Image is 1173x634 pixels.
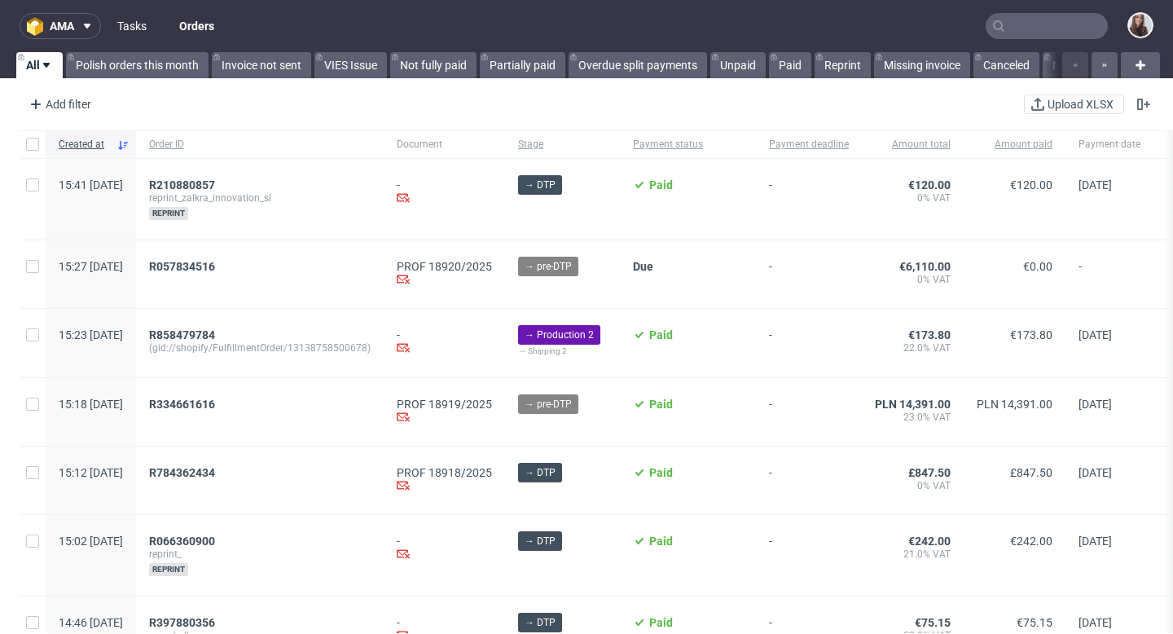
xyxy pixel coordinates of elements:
[1010,535,1052,548] span: €242.00
[397,260,492,273] a: PROF 18920/2025
[59,138,110,152] span: Created at
[633,260,653,273] span: Due
[525,534,556,548] span: → DTP
[149,466,215,479] span: R784362434
[899,260,951,273] span: €6,110.00
[397,328,492,357] div: -
[149,260,218,273] a: R057834516
[1044,99,1117,110] span: Upload XLSX
[649,178,673,192] span: Paid
[908,328,951,341] span: €173.80
[769,138,849,152] span: Payment deadline
[149,178,218,192] a: R210880857
[23,91,94,117] div: Add filter
[769,466,849,495] span: -
[977,398,1052,411] span: PLN 14,391.00
[59,466,123,479] span: 15:12 [DATE]
[525,615,556,630] span: → DTP
[710,52,766,78] a: Unpaid
[149,548,371,561] span: reprint_
[769,398,849,426] span: -
[1079,260,1140,288] span: -
[149,466,218,479] a: R784362434
[149,398,218,411] a: R334661616
[977,138,1052,152] span: Amount paid
[59,398,123,411] span: 15:18 [DATE]
[397,398,492,411] a: PROF 18919/2025
[1010,328,1052,341] span: €173.80
[525,397,572,412] span: → pre-DTP
[149,260,215,273] span: R057834516
[149,616,218,629] a: R397880356
[908,535,951,548] span: €242.00
[16,52,63,78] a: All
[915,616,951,629] span: €75.15
[20,13,101,39] button: ama
[649,466,673,479] span: Paid
[769,260,849,288] span: -
[518,345,607,358] div: → Shipping 2
[1079,398,1112,411] span: [DATE]
[649,398,673,411] span: Paid
[1129,14,1152,37] img: Sandra Beśka
[1079,616,1112,629] span: [DATE]
[769,178,849,220] span: -
[212,52,311,78] a: Invoice not sent
[397,178,492,207] div: -
[525,178,556,192] span: → DTP
[769,535,849,576] span: -
[149,207,188,220] span: reprint
[149,138,371,152] span: Order ID
[569,52,707,78] a: Overdue split payments
[769,328,849,358] span: -
[59,616,123,629] span: 14:46 [DATE]
[875,138,951,152] span: Amount total
[875,273,951,286] span: 0% VAT
[149,178,215,192] span: R210880857
[649,535,673,548] span: Paid
[27,17,50,36] img: logo
[149,192,371,205] span: reprint_zalkra_innovation_sl
[149,616,215,629] span: R397880356
[525,259,572,274] span: → pre-DTP
[815,52,871,78] a: Reprint
[108,13,156,39] a: Tasks
[875,192,951,205] span: 0% VAT
[649,328,673,341] span: Paid
[149,328,215,341] span: R858479784
[480,52,565,78] a: Partially paid
[769,52,811,78] a: Paid
[908,466,951,479] span: £847.50
[973,52,1039,78] a: Canceled
[1079,328,1112,341] span: [DATE]
[1043,52,1097,78] a: Not PL
[149,341,371,354] span: (gid://shopify/FulfillmentOrder/13138758500678)
[149,398,215,411] span: R334661616
[1024,95,1124,114] button: Upload XLSX
[1010,178,1052,192] span: €120.00
[149,535,218,548] a: R066360900
[525,465,556,480] span: → DTP
[518,138,607,152] span: Stage
[875,548,951,561] span: 21.0% VAT
[169,13,224,39] a: Orders
[59,535,123,548] span: 15:02 [DATE]
[59,328,123,341] span: 15:23 [DATE]
[59,178,123,192] span: 15:41 [DATE]
[390,52,477,78] a: Not fully paid
[314,52,387,78] a: VIES Issue
[875,479,951,492] span: 0% VAT
[875,341,951,354] span: 22.0% VAT
[525,328,594,342] span: → Production 2
[649,616,673,629] span: Paid
[1079,466,1112,479] span: [DATE]
[397,138,492,152] span: Document
[59,260,123,273] span: 15:27 [DATE]
[1079,138,1140,152] span: Payment date
[875,411,951,424] span: 23.0% VAT
[1023,260,1052,273] span: €0.00
[397,466,492,479] a: PROF 18918/2025
[66,52,209,78] a: Polish orders this month
[875,398,951,411] span: PLN 14,391.00
[633,138,743,152] span: Payment status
